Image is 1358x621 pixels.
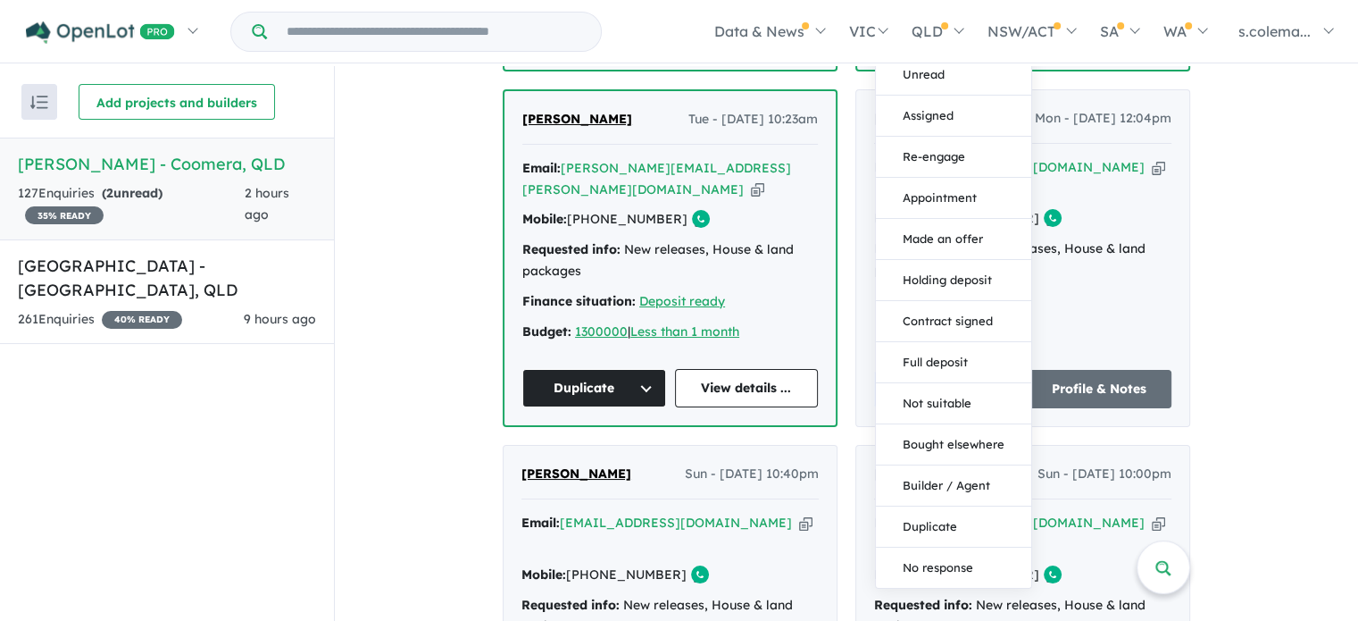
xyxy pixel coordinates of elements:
button: Unread [876,55,1031,96]
a: [PERSON_NAME][EMAIL_ADDRESS][PERSON_NAME][DOMAIN_NAME] [522,160,791,197]
button: Re-engage [876,137,1031,178]
a: [PERSON_NAME] [522,109,632,130]
strong: Mobile: [522,211,567,227]
div: Unread [875,54,1032,589]
strong: Requested info: [874,240,972,256]
img: Openlot PRO Logo White [26,21,175,44]
button: Appointment [876,178,1031,219]
span: [PERSON_NAME] [522,111,632,127]
span: [PERSON_NAME] [521,466,631,482]
span: Mon - [DATE] 12:04pm [1035,108,1171,130]
span: 2 hours ago [245,185,289,222]
a: [PERSON_NAME] [874,464,984,485]
a: 1300000 [575,323,628,340]
span: Sun - [DATE] 10:00pm [1037,464,1171,485]
a: [PERSON_NAME] [521,464,631,485]
a: [PERSON_NAME] [874,108,984,130]
button: Duplicate [522,369,666,407]
strong: Email: [521,515,560,531]
button: Contract signed [876,301,1031,342]
span: s.colema... [1238,22,1311,40]
button: Copy [1152,514,1165,533]
button: Duplicate [876,507,1031,548]
img: sort.svg [30,96,48,109]
button: Full deposit [876,342,1031,383]
button: Holding deposit [876,260,1031,301]
button: Add projects and builders [79,84,275,120]
button: Builder / Agent [876,466,1031,507]
span: Sun - [DATE] 10:40pm [685,464,819,485]
a: Profile & Notes [1028,370,1172,408]
span: 35 % READY [25,206,104,224]
div: | [522,322,818,343]
span: [PERSON_NAME] [874,110,984,126]
button: No response [876,548,1031,588]
h5: [GEOGRAPHIC_DATA] - [GEOGRAPHIC_DATA] , QLD [18,254,316,302]
strong: Budget: [522,323,571,340]
span: 40 % READY [102,311,182,329]
button: Copy [1152,158,1165,177]
button: Copy [751,180,764,199]
a: [EMAIL_ADDRESS][DOMAIN_NAME] [560,515,792,531]
a: Deposit ready [639,293,725,309]
strong: Requested info: [521,597,620,613]
div: New releases, House & land packages, Vacant land [874,239,1171,281]
span: [PERSON_NAME] [874,466,984,482]
strong: ( unread) [102,185,162,201]
span: Tue - [DATE] 10:23am [688,109,818,130]
a: [PHONE_NUMBER] [567,211,687,227]
button: Made an offer [876,219,1031,260]
a: Less than 1 month [630,323,739,340]
strong: Email: [874,515,912,531]
button: Assigned [874,370,1019,408]
div: New releases, House & land packages [522,239,818,282]
div: 261 Enquir ies [18,309,182,331]
span: 9 hours ago [244,311,316,327]
a: View details ... [675,369,819,407]
strong: Mobile: [874,210,919,226]
input: Try estate name, suburb, builder or developer [271,13,597,51]
strong: Requested info: [874,597,972,613]
a: [PHONE_NUMBER] [566,566,687,583]
h5: [PERSON_NAME] - Coomera , QLD [18,152,316,176]
button: Bought elsewhere [876,424,1031,466]
strong: Email: [522,160,561,176]
span: 2 [106,185,113,201]
div: 127 Enquir ies [18,183,245,226]
strong: Requested info: [522,241,621,257]
strong: Email: [874,159,912,175]
strong: Mobile: [874,566,919,583]
button: Copy [799,514,812,533]
button: Assigned [876,96,1031,137]
strong: Mobile: [521,566,566,583]
strong: Finance situation: [522,293,636,309]
button: Not suitable [876,383,1031,424]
